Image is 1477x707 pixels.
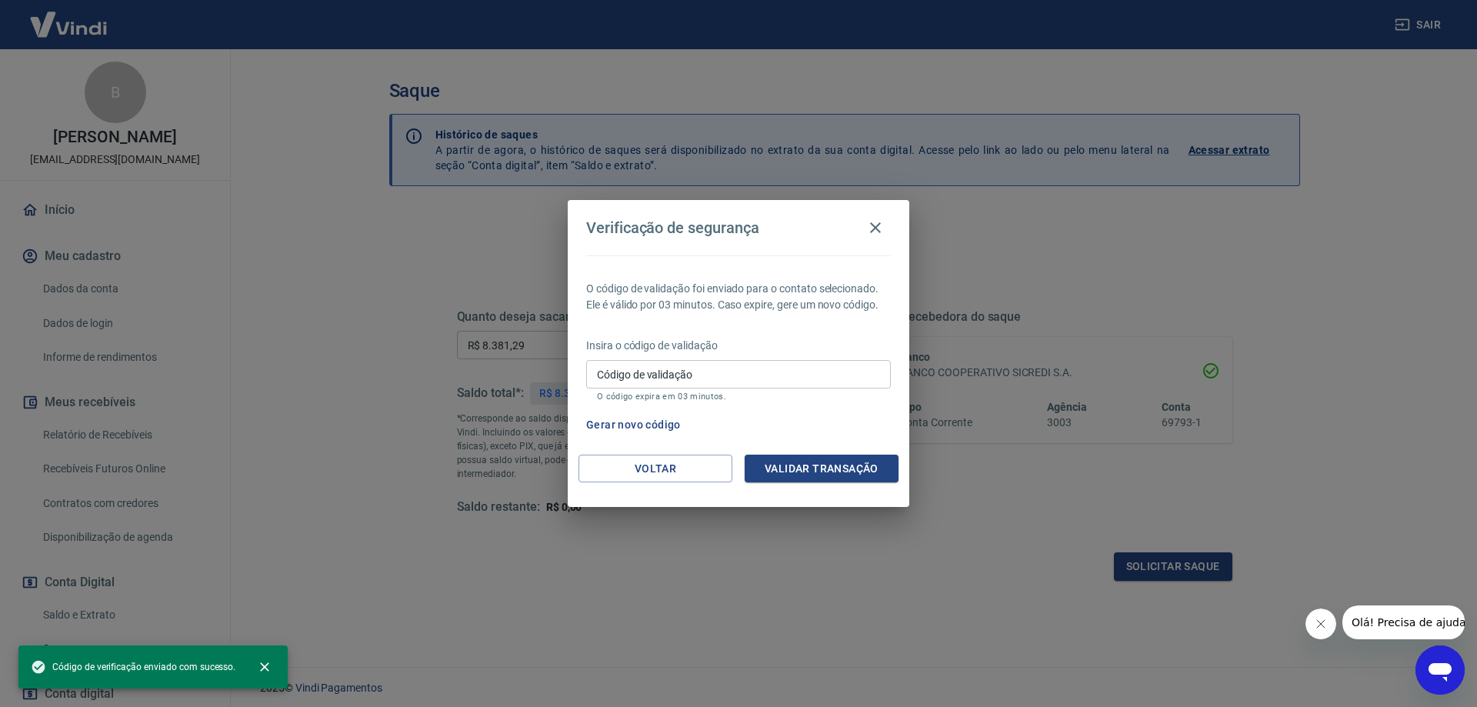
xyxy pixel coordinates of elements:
span: Olá! Precisa de ajuda? [9,11,129,23]
iframe: Fechar mensagem [1305,609,1336,639]
p: O código expira em 03 minutos. [597,392,880,402]
button: Validar transação [745,455,899,483]
button: Voltar [578,455,732,483]
h4: Verificação de segurança [586,218,759,237]
iframe: Botão para abrir a janela de mensagens [1415,645,1465,695]
span: Código de verificação enviado com sucesso. [31,659,235,675]
button: Gerar novo código [580,411,687,439]
button: close [248,650,282,684]
p: O código de validação foi enviado para o contato selecionado. Ele é válido por 03 minutos. Caso e... [586,281,891,313]
p: Insira o código de validação [586,338,891,354]
iframe: Mensagem da empresa [1342,605,1465,639]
